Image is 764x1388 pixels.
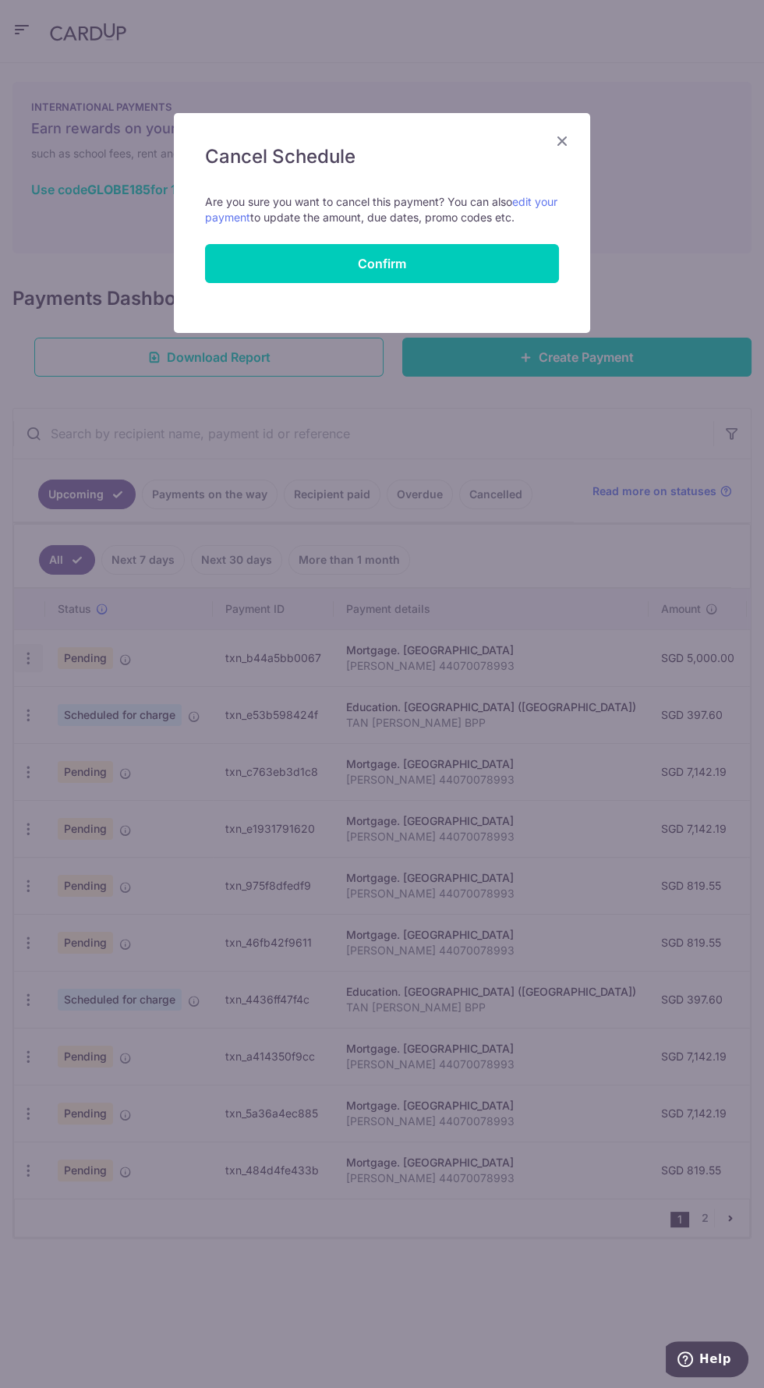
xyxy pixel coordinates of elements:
button: Confirm [205,244,559,283]
button: Close [553,132,571,150]
h5: Cancel Schedule [205,144,559,169]
iframe: Opens a widget where you can find more information [666,1341,748,1380]
p: Are you sure you want to cancel this payment? You can also to update the amount, due dates, promo... [205,194,559,225]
